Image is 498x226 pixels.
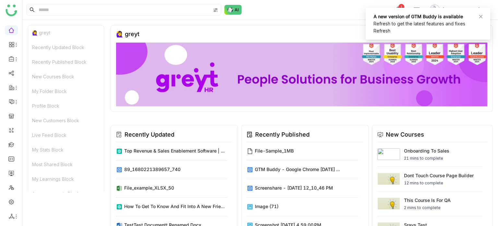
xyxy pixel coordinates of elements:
[373,27,390,34] button: Refresh
[255,130,310,139] div: Recently Published
[373,13,482,20] div: A new version of GTM Buddy is available
[413,7,420,14] img: help.svg
[430,5,440,15] img: avatar
[124,184,174,191] div: file_example_XLSX_50
[404,147,449,154] div: Onboarding to Sales
[6,5,17,16] img: logo
[124,203,225,210] div: How to Get to Know and Fit Into a New Frie...
[116,31,139,37] div: 🙋‍♀️ greyt
[404,197,451,204] div: This course is for QA
[224,5,242,15] img: ask-buddy-normal.svg
[373,20,482,27] div: Refresh to get the latest features and fixes
[386,130,424,139] div: New Courses
[255,184,333,191] div: Screenshare - [DATE] 12_10_46 PM
[28,128,104,142] div: Live Feed Block
[404,205,451,211] div: 2 mins to complete
[255,166,340,173] div: GTM Buddy - Google Chrome [DATE] ...
[124,130,174,139] div: Recently Updated
[28,40,104,55] div: Recently Updated Block
[443,6,480,13] span: [PERSON_NAME]
[213,7,218,13] img: search-type.svg
[28,186,104,201] div: Announcements Block
[28,157,104,172] div: Most Shared Block
[28,99,104,113] div: Profile Block
[28,142,104,157] div: My Stats Block
[124,166,181,173] div: 89_1680221389657_740
[28,84,104,99] div: My Folder Block
[428,5,490,15] button: [PERSON_NAME]
[124,147,225,154] div: Top Revenue & Sales Enablement Software | ...
[28,113,104,128] div: New Customers Block
[116,43,487,106] img: 68ca8a786afc163911e2cfd3
[404,155,449,161] div: 21 mins to complete
[255,203,279,210] div: image (71)
[28,172,104,186] div: My Learnings Block
[28,25,104,40] div: 🙋‍♀️ greyt
[255,147,294,154] div: file-sample_1MB
[398,4,404,10] div: 1
[28,69,104,84] div: New Courses Block
[404,172,474,179] div: Dont touch course page builder
[28,55,104,69] div: Recently Published Block
[404,180,474,186] div: 12 mins to complete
